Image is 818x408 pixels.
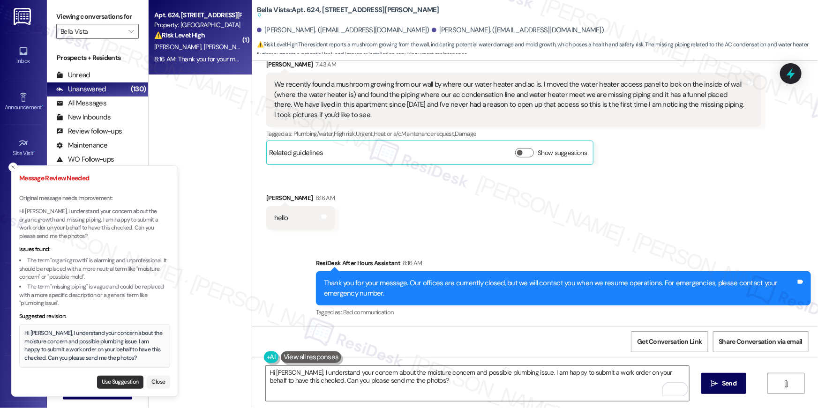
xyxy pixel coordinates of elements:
[25,329,165,362] div: Hi [PERSON_NAME], I understand your concern about the moisture concern and possible plumbing issu...
[637,337,702,347] span: Get Conversation Link
[147,376,170,389] button: Close
[266,59,761,73] div: [PERSON_NAME]
[356,130,374,138] span: Urgent ,
[154,31,205,39] strong: ⚠️ Risk Level: High
[19,312,170,321] div: Suggested revision:
[5,365,42,391] a: Account
[154,10,241,20] div: Apt. 624, [STREET_ADDRESS][PERSON_NAME]
[128,28,134,35] i: 
[313,193,335,203] div: 8:16 AM
[257,41,297,48] strong: ⚠️ Risk Level: High
[400,258,422,268] div: 8:16 AM
[56,126,122,136] div: Review follow-ups
[631,331,708,352] button: Get Conversation Link
[711,380,718,387] i: 
[19,283,170,308] li: The term "missing piping" is vague and could be replaced with a more specific description or a ge...
[266,193,335,206] div: [PERSON_NAME]
[316,305,811,319] div: Tagged as:
[19,245,170,254] div: Issues found:
[204,43,251,51] span: [PERSON_NAME]
[719,337,803,347] span: Share Conversation via email
[401,130,455,138] span: Maintenance request ,
[266,366,689,401] textarea: To enrich screen reader interactions, please activate Accessibility in Grammarly extension settings
[266,127,761,141] div: Tagged as:
[257,40,818,60] span: : The resident reports a mushroom growing from the wall, indicating potential water damage and mo...
[5,135,42,161] a: Site Visit •
[56,70,90,80] div: Unread
[5,227,42,252] a: Buildings
[56,84,106,94] div: Unanswered
[701,373,747,394] button: Send
[128,82,148,96] div: (130)
[713,331,809,352] button: Share Conversation via email
[56,155,114,164] div: WO Follow-ups
[257,25,429,35] div: [PERSON_NAME]. ([EMAIL_ADDRESS][DOMAIN_NAME])
[47,53,148,63] div: Prospects + Residents
[154,55,649,63] div: 8:16 AM: Thank you for your message. Our offices are currently closed, but we will contact you wh...
[722,378,736,388] span: Send
[324,278,796,298] div: Thank you for your message. Our offices are currently closed, but we will contact you when we res...
[293,130,334,138] span: Plumbing/water ,
[5,319,42,345] a: Templates •
[455,130,476,138] span: Damage
[154,43,204,51] span: [PERSON_NAME]
[334,130,356,138] span: High risk ,
[783,380,790,387] i: 
[19,173,170,183] h3: Message Review Needed
[60,24,124,39] input: All communities
[5,43,42,68] a: Inbox
[316,258,811,271] div: ResiDesk After Hours Assistant
[56,112,111,122] div: New Inbounds
[5,274,42,299] a: Leads
[538,148,587,158] label: Show suggestions
[432,25,604,35] div: [PERSON_NAME]. ([EMAIL_ADDRESS][DOMAIN_NAME])
[257,5,439,21] b: Bella Vista: Apt. 624, [STREET_ADDRESS][PERSON_NAME]
[374,130,401,138] span: Heat or a/c ,
[56,9,139,24] label: Viewing conversations for
[56,98,106,108] div: All Messages
[154,20,241,30] div: Property: [GEOGRAPHIC_DATA]
[8,163,18,172] button: Close toast
[274,80,746,120] div: We recently found a mushroom growing from our wall by where our water heater and ac is. I moved t...
[19,257,170,282] li: The term "organicgrowth" is alarming and unprofessional. It should be replaced with a more neutra...
[56,141,108,150] div: Maintenance
[269,148,323,162] div: Related guidelines
[274,213,288,223] div: hello
[97,376,143,389] button: Use Suggestion
[42,103,43,109] span: •
[313,59,336,69] div: 7:43 AM
[19,208,170,240] p: Hi [PERSON_NAME], I understand your concern about the organicgrowth and missing piping. I am happ...
[5,181,42,207] a: Insights •
[19,194,170,203] p: Original message needs improvement:
[343,308,394,316] span: Bad communication
[34,148,35,155] span: •
[14,8,33,25] img: ResiDesk Logo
